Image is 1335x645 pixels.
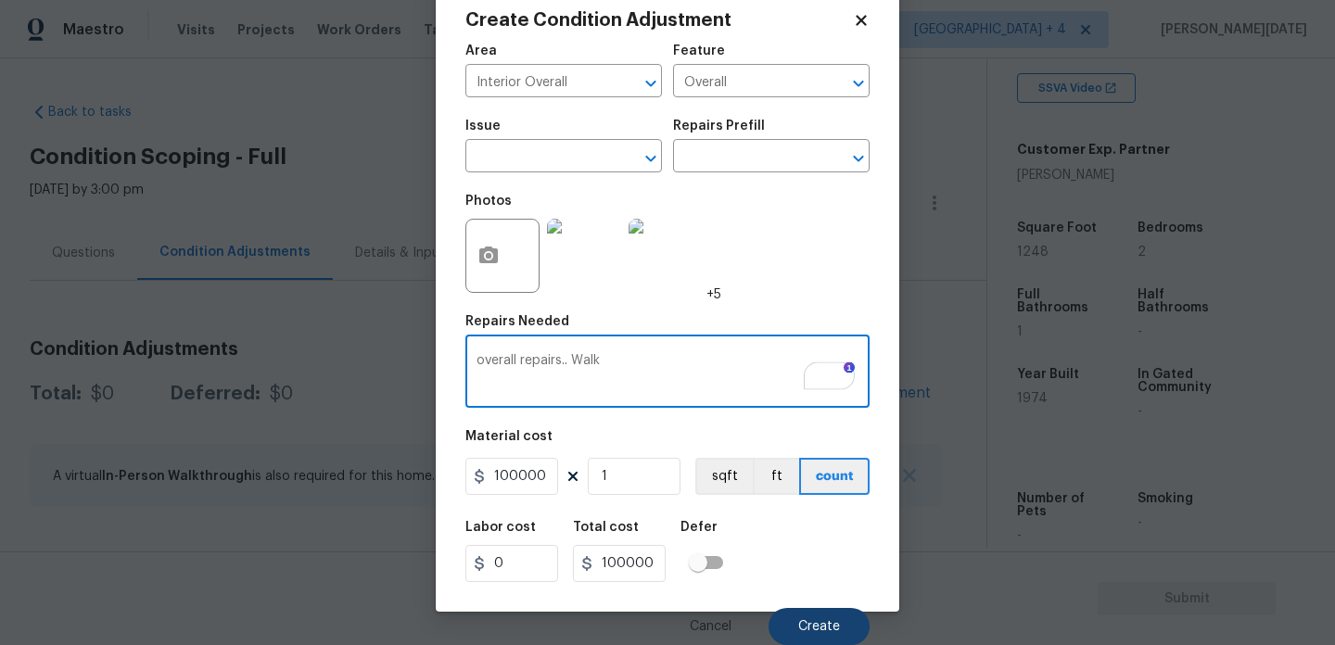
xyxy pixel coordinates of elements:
[477,354,858,393] textarea: To enrich screen reader interactions, please activate Accessibility in Grammarly extension settings
[845,145,871,171] button: Open
[769,608,870,645] button: Create
[465,44,497,57] h5: Area
[465,315,569,328] h5: Repairs Needed
[845,70,871,96] button: Open
[465,120,501,133] h5: Issue
[799,458,870,495] button: count
[706,285,721,304] span: +5
[660,608,761,645] button: Cancel
[638,70,664,96] button: Open
[690,620,731,634] span: Cancel
[673,44,725,57] h5: Feature
[465,195,512,208] h5: Photos
[673,120,765,133] h5: Repairs Prefill
[680,521,718,534] h5: Defer
[638,145,664,171] button: Open
[573,521,639,534] h5: Total cost
[465,430,553,443] h5: Material cost
[695,458,753,495] button: sqft
[798,620,840,634] span: Create
[465,11,853,30] h2: Create Condition Adjustment
[753,458,799,495] button: ft
[465,521,536,534] h5: Labor cost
